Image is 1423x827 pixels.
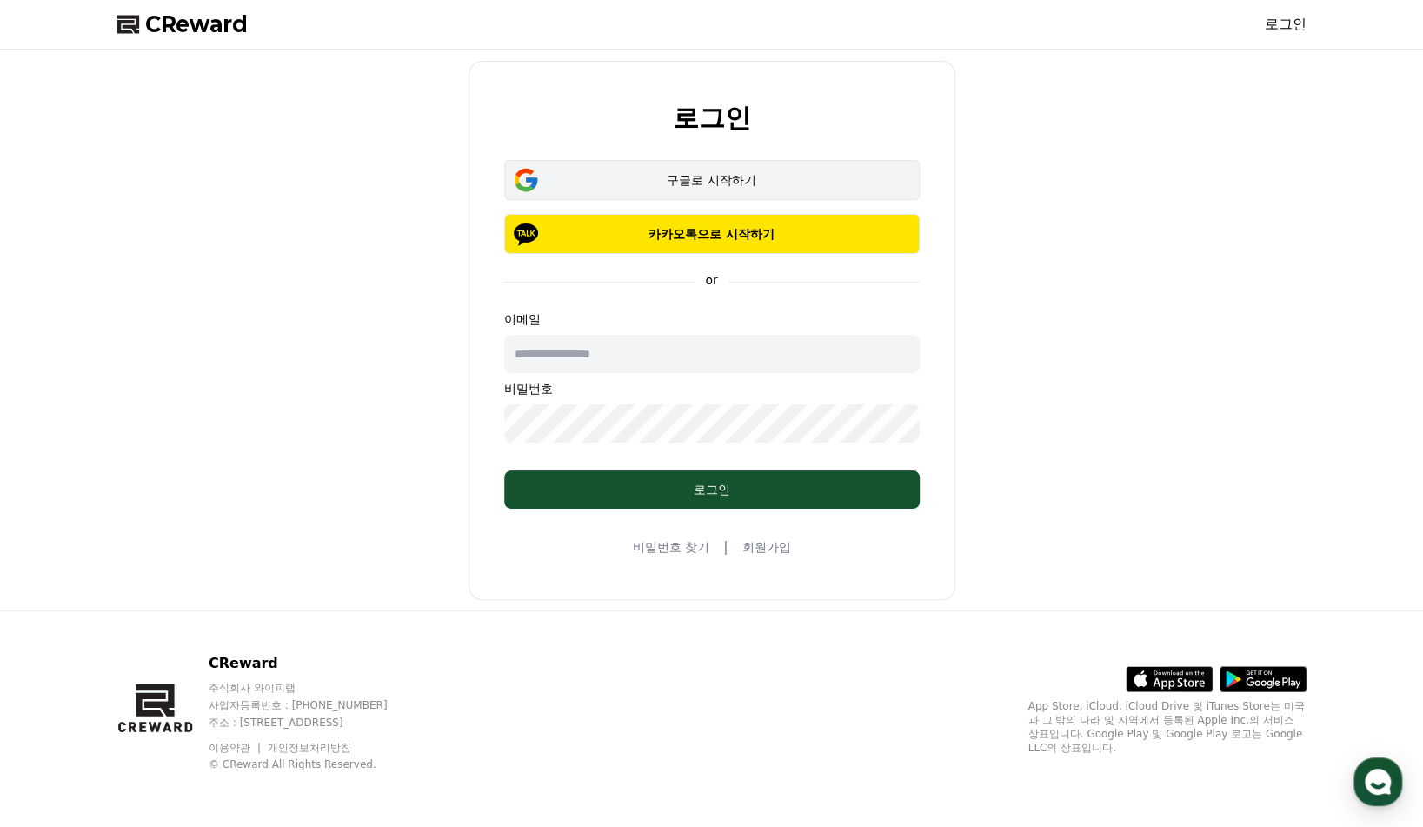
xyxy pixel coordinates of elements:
[224,551,334,595] a: 설정
[673,103,751,132] h2: 로그인
[1028,699,1307,755] p: App Store, iCloud, iCloud Drive 및 iTunes Store는 미국과 그 밖의 나라 및 지역에서 등록된 Apple Inc.의 서비스 상표입니다. Goo...
[269,577,289,591] span: 설정
[695,271,728,289] p: or
[55,577,65,591] span: 홈
[117,10,248,38] a: CReward
[159,578,180,592] span: 대화
[1265,14,1307,35] a: 로그인
[504,470,920,509] button: 로그인
[209,681,421,695] p: 주식회사 와이피랩
[209,653,421,674] p: CReward
[504,160,920,200] button: 구글로 시작하기
[209,757,421,771] p: © CReward All Rights Reserved.
[529,225,894,243] p: 카카오톡으로 시작하기
[209,716,421,730] p: 주소 : [STREET_ADDRESS]
[115,551,224,595] a: 대화
[723,537,728,557] span: |
[209,742,263,754] a: 이용약관
[145,10,248,38] span: CReward
[209,698,421,712] p: 사업자등록번호 : [PHONE_NUMBER]
[633,538,709,556] a: 비밀번호 찾기
[5,551,115,595] a: 홈
[268,742,351,754] a: 개인정보처리방침
[539,481,885,498] div: 로그인
[741,538,790,556] a: 회원가입
[504,380,920,397] p: 비밀번호
[504,310,920,328] p: 이메일
[504,214,920,254] button: 카카오톡으로 시작하기
[529,171,894,189] div: 구글로 시작하기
